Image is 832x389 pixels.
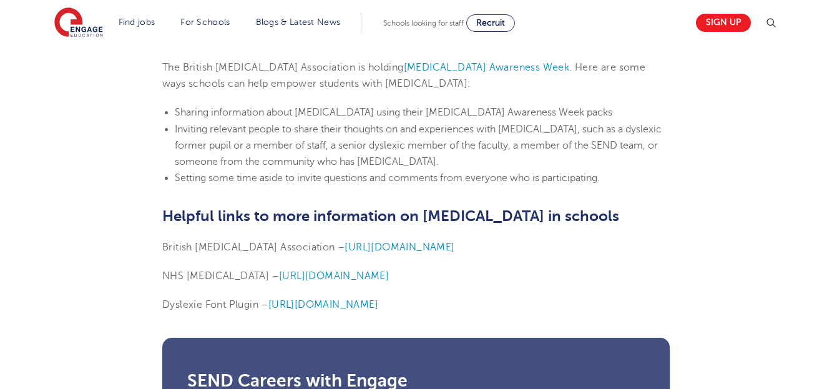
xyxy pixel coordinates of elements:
span: Sharing information about [MEDICAL_DATA] using their [MEDICAL_DATA] Awareness Week packs [175,107,612,118]
a: [URL][DOMAIN_NAME] [345,242,454,253]
span: Recruit [476,18,505,27]
span: British [MEDICAL_DATA] Association – [162,242,345,253]
a: Sign up [696,14,751,32]
span: Dyslexie Font Plugin – [162,299,268,310]
span: Inviting relevant people to share their thoughts on and experiences with [MEDICAL_DATA], such as ... [175,124,662,168]
a: [URL][DOMAIN_NAME] [279,270,389,282]
a: Recruit [466,14,515,32]
span: NHS [MEDICAL_DATA] – [162,270,279,282]
a: Blogs & Latest News [256,17,341,27]
a: Find jobs [119,17,155,27]
span: Schools looking for staff [383,19,464,27]
img: Engage Education [54,7,103,39]
a: [MEDICAL_DATA] Awareness Week [404,62,570,73]
a: [URL][DOMAIN_NAME] [268,299,378,310]
span: Setting some time aside to invite questions and comments from everyone who is participating. [175,172,600,184]
span: . Here are some ways schools can help empower students with [MEDICAL_DATA]: [162,62,645,89]
a: For Schools [180,17,230,27]
span: The British [MEDICAL_DATA] Association is holding [162,62,404,73]
b: Helpful links to more information on [MEDICAL_DATA] in schools [162,207,619,225]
